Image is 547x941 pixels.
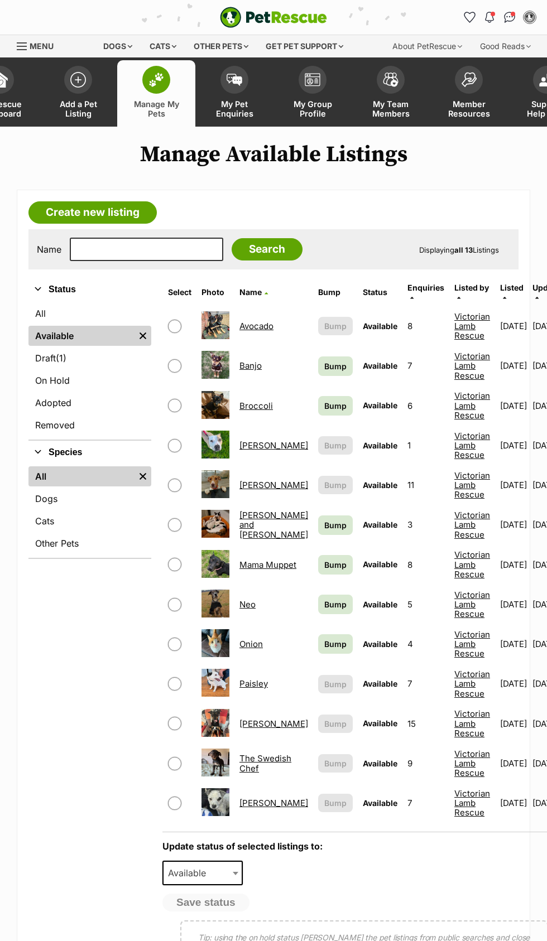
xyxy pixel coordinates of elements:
[403,784,449,822] td: 7
[186,35,256,57] div: Other pets
[403,585,449,624] td: 5
[363,559,397,569] span: Available
[162,861,243,885] span: Available
[496,307,531,345] td: [DATE]
[454,669,490,699] a: Victorian Lamb Rescue
[403,466,449,504] td: 11
[403,505,449,544] td: 3
[162,894,249,911] button: Save status
[239,798,308,808] a: [PERSON_NAME]
[501,8,519,26] a: Conversations
[324,440,347,451] span: Bump
[131,99,181,118] span: Manage My Pets
[28,201,157,224] a: Create new listing
[287,99,338,118] span: My Group Profile
[162,841,323,852] label: Update status of selected listings to:
[500,283,524,292] span: Listed
[496,664,531,703] td: [DATE]
[324,360,347,372] span: Bump
[363,480,397,490] span: Available
[28,533,151,553] a: Other Pets
[454,549,490,580] a: Victorian Lamb Rescue
[135,326,151,346] a: Remove filter
[403,426,449,465] td: 1
[324,797,347,809] span: Bump
[403,346,449,385] td: 7
[324,320,347,332] span: Bump
[496,505,531,544] td: [DATE]
[318,396,353,416] a: Bump
[318,317,353,335] button: Bump
[496,784,531,822] td: [DATE]
[358,279,402,306] th: Status
[363,759,397,768] span: Available
[239,321,273,331] a: Avocado
[385,35,470,57] div: About PetRescue
[496,625,531,663] td: [DATE]
[239,559,296,570] a: Mama Muppet
[324,638,347,650] span: Bump
[17,35,61,55] a: Menu
[363,639,397,649] span: Available
[239,678,268,689] a: Paisley
[454,351,490,381] a: Victorian Lamb Rescue
[70,72,86,88] img: add-pet-listing-icon-0afa8454b4691262ce3f59096e99ab1cd57d4a30225e0717b998d2c9b9846f56.svg
[28,301,151,440] div: Status
[37,244,61,254] label: Name
[403,744,449,783] td: 9
[318,436,353,455] button: Bump
[454,283,489,292] span: Listed by
[28,370,151,390] a: On Hold
[403,387,449,425] td: 6
[209,99,260,118] span: My Pet Enquiries
[318,715,353,733] button: Bump
[403,664,449,703] td: 7
[454,510,490,540] a: Victorian Lamb Rescue
[454,788,490,818] a: Victorian Lamb Rescue
[454,590,490,620] a: Victorian Lamb Rescue
[366,99,416,118] span: My Team Members
[524,12,535,23] img: Victorian Lamb Rescue profile pic
[324,599,347,610] span: Bump
[496,426,531,465] td: [DATE]
[454,283,489,301] a: Listed by
[28,489,151,509] a: Dogs
[403,704,449,743] td: 15
[363,798,397,808] span: Available
[454,390,490,421] a: Victorian Lamb Rescue
[496,346,531,385] td: [DATE]
[239,360,262,371] a: Banjo
[28,282,151,297] button: Status
[220,7,327,28] img: logo-e224e6f780fb5917bec1dbf3a21bbac754714ae5b6737aabdf751b685950b380.svg
[403,307,449,345] td: 8
[239,599,256,610] a: Neo
[318,754,353,773] button: Bump
[314,279,357,306] th: Bump
[454,749,490,779] a: Victorian Lamb Rescue
[148,73,164,87] img: manage-my-pets-icon-02211641906a0b7f246fdf0571729dbe1e7629f14944591b6c1af311fb30b64b.svg
[430,60,508,127] a: Member Resources
[135,466,151,486] a: Remove filter
[318,794,353,812] button: Bump
[164,279,196,306] th: Select
[454,431,490,461] a: Victorian Lamb Rescue
[324,678,347,690] span: Bump
[419,245,499,254] span: Displaying Listings
[28,466,135,486] a: All
[460,8,539,26] ul: Account quick links
[454,629,490,659] a: Victorian Lamb Rescue
[318,356,353,376] a: Bump
[363,718,397,728] span: Available
[324,519,347,531] span: Bump
[496,387,531,425] td: [DATE]
[28,415,151,435] a: Removed
[305,73,320,86] img: group-profile-icon-3fa3cf56718a62981997c0bc7e787c4b2cf8bcc04b72c1350f741eb67cf2f40e.svg
[197,279,234,306] th: Photo
[363,400,397,410] span: Available
[324,400,347,412] span: Bump
[227,74,242,86] img: pet-enquiries-icon-7e3ad2cf08bfb03b45e93fb7055b45f3efa6380592205ae92323e6603595dc1f.svg
[481,8,498,26] button: Notifications
[28,348,151,368] a: Draft
[318,515,353,535] a: Bump
[232,238,303,260] input: Search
